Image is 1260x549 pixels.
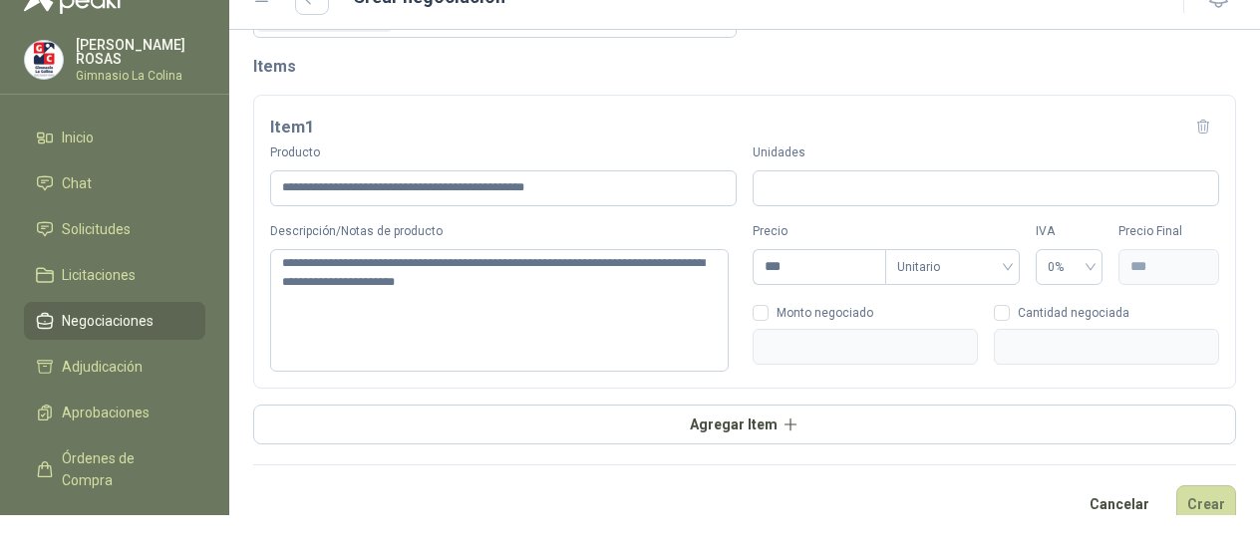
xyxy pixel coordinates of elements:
label: IVA [1036,222,1102,241]
a: Negociaciones [24,302,205,340]
a: Órdenes de Compra [24,439,205,499]
button: Agregar Item [253,405,1236,444]
span: Solicitudes [62,218,131,240]
p: Gimnasio La Colina [76,70,205,82]
label: Precio Final [1118,222,1219,241]
a: Adjudicación [24,348,205,386]
span: Inicio [62,127,94,148]
span: Unitario [897,252,1008,282]
a: Manuales y ayuda [24,507,205,545]
span: Adjudicación [62,356,143,378]
span: 0% [1048,252,1091,282]
span: Chat [62,172,92,194]
span: Órdenes de Compra [62,447,186,491]
span: Monto negociado [769,307,881,319]
span: Negociaciones [62,310,154,332]
a: Chat [24,164,205,202]
label: Producto [270,143,737,162]
a: Solicitudes [24,210,205,248]
h3: Item 1 [270,115,314,140]
span: Cantidad negociada [1010,307,1137,319]
img: Company Logo [25,41,63,79]
a: Aprobaciones [24,394,205,431]
label: Unidades [753,143,1219,162]
p: [PERSON_NAME] ROSAS [76,38,205,66]
button: Cancelar [1079,485,1160,523]
button: Crear [1176,485,1236,523]
label: Descripción/Notas de producto [270,222,737,241]
span: Aprobaciones [62,402,150,423]
a: Inicio [24,119,205,156]
a: Licitaciones [24,256,205,294]
span: Licitaciones [62,264,136,286]
h2: Items [253,54,1236,79]
label: Precio [753,222,885,241]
